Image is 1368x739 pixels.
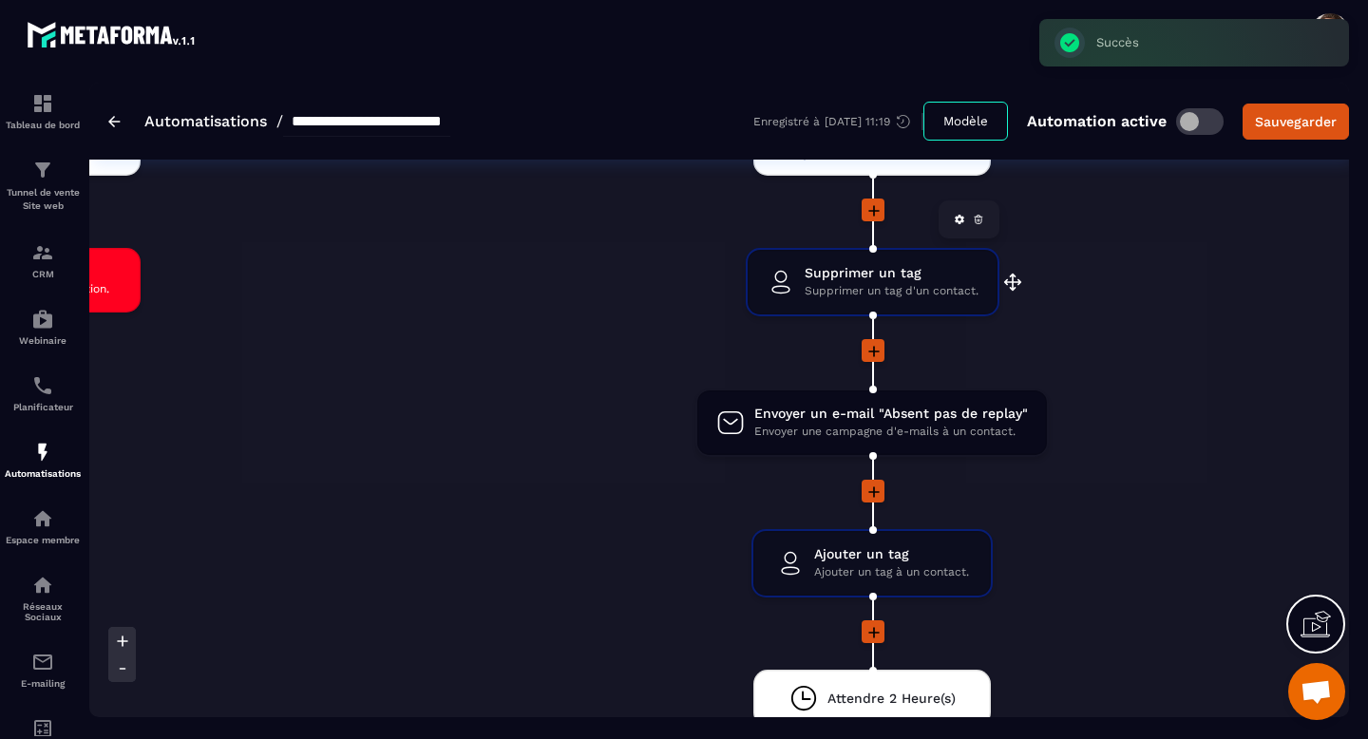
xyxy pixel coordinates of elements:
p: Tunnel de vente Site web [5,186,81,213]
p: E-mailing [5,678,81,689]
p: CRM [5,269,81,279]
button: Modèle [923,102,1008,141]
p: Webinaire [5,335,81,346]
a: formationformationTableau de bord [5,78,81,144]
p: Tableau de bord [5,120,81,130]
span: Attendre 2 Heure(s) [827,690,956,708]
a: automationsautomationsAutomatisations [5,426,81,493]
img: logo [27,17,198,51]
a: schedulerschedulerPlanificateur [5,360,81,426]
span: Ajouter un tag [814,545,969,563]
span: / [276,112,283,130]
a: formationformationCRM [5,227,81,294]
p: Automation active [1027,112,1167,130]
p: [DATE] 11:19 [825,115,890,128]
p: Planificateur [5,402,81,412]
img: automations [31,441,54,464]
p: Espace membre [5,535,81,545]
span: Envoyer un e-mail "Absent pas de replay" [754,405,1028,423]
a: Automatisations [144,112,267,130]
div: Enregistré à [753,113,923,130]
p: Réseaux Sociaux [5,601,81,622]
a: automationsautomationsWebinaire [5,294,81,360]
img: arrow [108,116,121,127]
div: Sauvegarder [1255,112,1337,131]
img: automations [31,308,54,331]
a: automationsautomationsEspace membre [5,493,81,559]
a: formationformationTunnel de vente Site web [5,144,81,227]
img: social-network [31,574,54,597]
span: Supprimer un tag d'un contact. [805,282,978,300]
img: email [31,651,54,673]
img: formation [31,159,54,181]
img: automations [31,507,54,530]
span: Envoyer une campagne d'e-mails à un contact. [754,423,1028,441]
span: Ajouter un tag à un contact. [814,563,969,581]
img: formation [31,92,54,115]
p: Automatisations [5,468,81,479]
span: Supprimer un tag [805,264,978,282]
img: formation [31,241,54,264]
button: Sauvegarder [1243,104,1349,140]
img: scheduler [31,374,54,397]
a: social-networksocial-networkRéseaux Sociaux [5,559,81,636]
a: emailemailE-mailing [5,636,81,703]
div: Ouvrir le chat [1288,663,1345,720]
